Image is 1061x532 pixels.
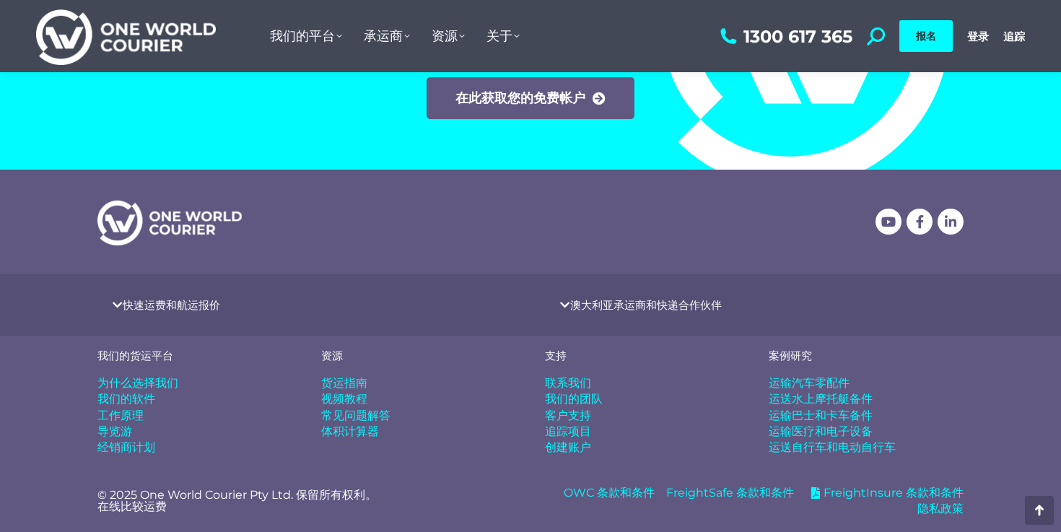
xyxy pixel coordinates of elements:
[666,485,794,501] a: FreightSafe 条款和条件
[97,440,292,455] a: 经销商计划
[97,500,167,513] font: 在线比较运费
[97,392,155,406] font: 我们的软件
[97,488,377,502] font: © 2025 One World Courier Pty Ltd. 保留所有权利。
[769,376,850,390] font: 运输汽车零配件
[545,376,591,390] font: 联系我们
[321,408,516,424] a: 常见问题解答
[455,90,585,106] font: 在此获取您的免费帐户
[421,14,476,58] a: 资源
[259,14,353,58] a: 我们的平台
[476,14,530,58] a: 关于
[917,502,964,515] font: 隐私政策
[321,375,516,391] a: 货运指南
[717,27,852,45] a: 1300 617 365
[321,424,379,438] font: 体积计算器
[545,409,591,422] font: 客户支持
[364,28,403,44] font: 承运商
[545,375,740,391] a: 联系我们
[570,300,722,310] a: 澳大利亚承运商和快递合作伙伴
[432,28,458,44] font: 资源
[967,30,989,43] a: 登录
[743,26,852,47] font: 1300 617 365
[769,375,964,391] a: 运输汽车零配件
[564,485,655,501] a: OWC 条款和条件
[321,376,367,390] font: 货运指南
[486,28,512,44] font: 关于
[545,392,603,406] font: 我们的团队
[769,440,964,455] a: 运送自行车和电动自行车
[545,424,740,440] a: 追踪项目
[1003,30,1025,43] a: 追踪
[545,349,567,362] font: 支持
[321,424,516,440] a: 体积计算器
[97,408,292,424] a: 工作原理
[769,349,812,362] font: 案例研究
[899,20,953,52] a: 报名
[824,486,964,500] font: FreightInsure 条款和条件
[545,440,740,455] a: 创建账户
[123,300,220,310] a: 快速运费和航运报价
[97,424,292,440] a: 导览游
[769,424,964,440] a: 运输医疗和电子设备
[917,501,964,517] a: 隐私政策
[769,409,873,422] font: 运输巴士和卡车备件
[36,7,216,66] img: 环球快递
[321,349,343,362] font: 资源
[97,409,144,422] font: 工作原理
[97,440,155,454] font: 经销商计划
[97,375,292,391] a: 为什么选择我们
[427,77,634,119] a: 在此获取您的免费帐户
[321,409,390,422] font: 常见问题解答
[916,30,936,43] font: 报名
[769,391,964,407] a: 运送水上摩托艇备件
[545,440,591,454] font: 创建账户
[97,391,292,407] a: 我们的软件
[321,392,367,406] font: 视频教程
[564,486,655,500] font: OWC 条款和条件
[321,391,516,407] a: 视频教程
[769,408,964,424] a: 运输巴士和卡车备件
[805,485,964,501] a: FreightInsure 条款和条件
[97,349,173,362] font: 我们的货运平台
[97,424,132,438] font: 导览游
[769,440,896,454] font: 运送自行车和电动自行车
[769,392,873,406] font: 运送水上摩托艇备件
[123,298,220,312] font: 快速运费和航运报价
[666,486,794,500] font: FreightSafe 条款和条件
[353,14,421,58] a: 承运商
[97,376,178,390] font: 为什么选择我们
[570,298,722,312] font: 澳大利亚承运商和快递合作伙伴
[545,408,740,424] a: 客户支持
[545,424,591,438] font: 追踪项目
[769,424,873,438] font: 运输医疗和电子设备
[545,391,740,407] a: 我们的团队
[270,28,335,44] font: 我们的平台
